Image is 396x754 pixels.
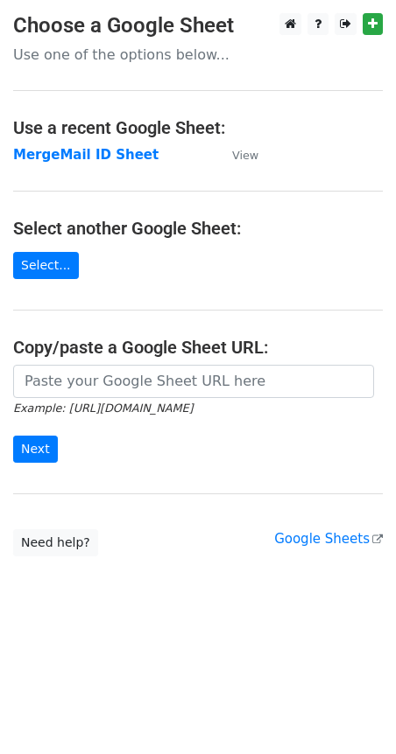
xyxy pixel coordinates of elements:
h4: Use a recent Google Sheet: [13,117,383,138]
a: Google Sheets [274,531,383,547]
a: Need help? [13,529,98,556]
a: Select... [13,252,79,279]
input: Next [13,436,58,463]
a: View [215,147,258,163]
h4: Select another Google Sheet: [13,218,383,239]
p: Use one of the options below... [13,45,383,64]
small: View [232,149,258,162]
small: Example: [URL][DOMAIN_NAME] [13,401,193,415]
a: MergeMail ID Sheet [13,147,159,163]
h4: Copy/paste a Google Sheet URL: [13,337,383,358]
input: Paste your Google Sheet URL here [13,365,374,398]
h3: Choose a Google Sheet [13,13,383,38]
